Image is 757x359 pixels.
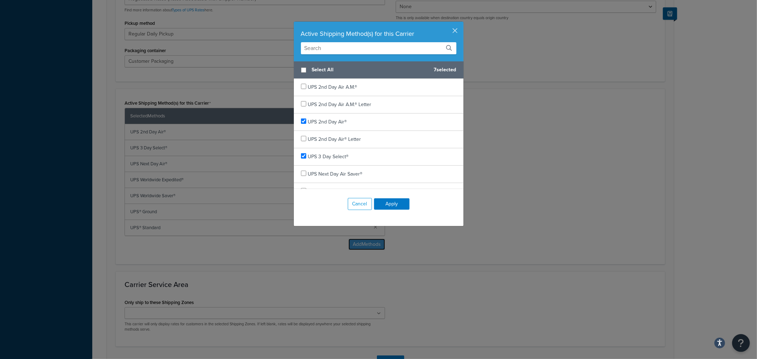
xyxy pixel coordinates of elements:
span: UPS 2nd Day Air® [308,118,347,126]
div: 7 selected [294,61,463,79]
span: UPS Next Day Air Saver® [308,170,363,178]
span: UPS 2nd Day Air A.M.® Letter [308,101,372,108]
button: Cancel [348,198,372,210]
span: Select All [312,65,428,75]
button: Apply [374,198,410,210]
div: Active Shipping Method(s) for this Carrier [301,29,456,39]
span: UPS 2nd Day Air® Letter [308,136,361,143]
span: UPS Next Day Air Saver® Letter [308,188,377,195]
span: UPS 2nd Day Air A.M.® [308,83,357,91]
span: UPS 3 Day Select® [308,153,349,160]
input: Search [301,42,456,54]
